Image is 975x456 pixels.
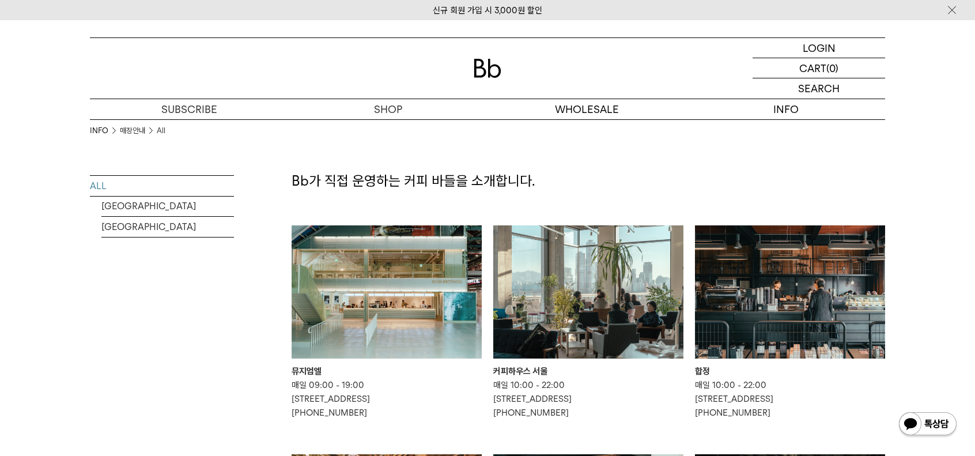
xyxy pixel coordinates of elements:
div: 커피하우스 서울 [493,364,683,378]
a: ALL [90,176,234,196]
p: 매일 09:00 - 19:00 [STREET_ADDRESS] [PHONE_NUMBER] [292,378,482,420]
img: 카카오톡 채널 1:1 채팅 버튼 [898,411,958,439]
p: (0) [826,58,838,78]
a: SUBSCRIBE [90,99,289,119]
a: 합정 합정 매일 10:00 - 22:00[STREET_ADDRESS][PHONE_NUMBER] [695,225,885,420]
a: LOGIN [753,38,885,58]
a: [GEOGRAPHIC_DATA] [101,196,234,216]
img: 커피하우스 서울 [493,225,683,359]
div: 합정 [695,364,885,378]
img: 뮤지엄엘 [292,225,482,359]
p: LOGIN [803,38,836,58]
p: INFO [686,99,885,119]
a: CART (0) [753,58,885,78]
p: 매일 10:00 - 22:00 [STREET_ADDRESS] [PHONE_NUMBER] [493,378,683,420]
p: 매일 10:00 - 22:00 [STREET_ADDRESS] [PHONE_NUMBER] [695,378,885,420]
img: 로고 [474,59,501,78]
a: SHOP [289,99,487,119]
a: 뮤지엄엘 뮤지엄엘 매일 09:00 - 19:00[STREET_ADDRESS][PHONE_NUMBER] [292,225,482,420]
a: 커피하우스 서울 커피하우스 서울 매일 10:00 - 22:00[STREET_ADDRESS][PHONE_NUMBER] [493,225,683,420]
a: All [157,125,165,137]
a: 매장안내 [120,125,145,137]
p: WHOLESALE [487,99,686,119]
img: 합정 [695,225,885,359]
div: 뮤지엄엘 [292,364,482,378]
a: 신규 회원 가입 시 3,000원 할인 [433,5,542,16]
p: SEARCH [798,78,840,99]
p: Bb가 직접 운영하는 커피 바들을 소개합니다. [292,171,885,191]
p: CART [799,58,826,78]
li: INFO [90,125,120,137]
a: [GEOGRAPHIC_DATA] [101,217,234,237]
